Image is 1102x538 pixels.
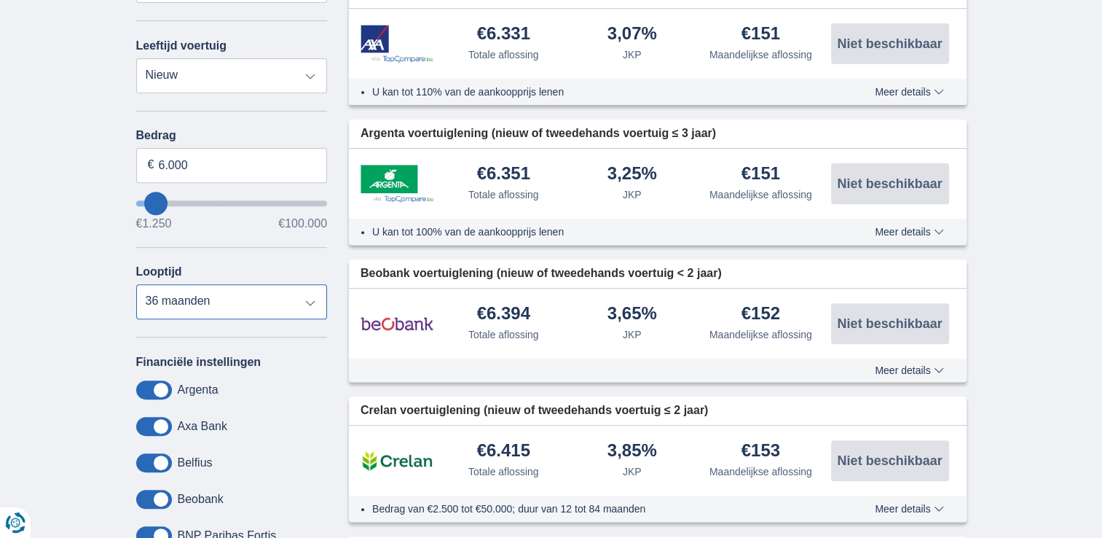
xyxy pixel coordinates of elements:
div: 3,65% [607,305,657,324]
button: Niet beschikbaar [831,440,949,481]
img: product.pl.alt Beobank [361,305,433,342]
div: €151 [741,165,780,184]
span: Meer details [875,365,943,375]
div: €151 [741,25,780,44]
button: Niet beschikbaar [831,23,949,64]
input: wantToBorrow [136,200,328,206]
button: Meer details [864,86,954,98]
label: Beobank [178,493,224,506]
div: 3,85% [607,442,657,461]
li: U kan tot 100% van de aankoopprijs lenen [372,225,822,239]
span: Niet beschikbaar [837,37,942,50]
div: Maandelijkse aflossing [709,47,812,62]
img: product.pl.alt Crelan [361,443,433,479]
button: Meer details [864,503,954,515]
img: product.pl.alt Axa Bank [361,25,433,63]
div: Totale aflossing [468,327,539,342]
span: Meer details [875,504,943,514]
span: € [148,157,154,174]
li: Bedrag van €2.500 tot €50.000; duur van 12 tot 84 maanden [372,502,822,516]
div: JKP [623,327,642,342]
div: €153 [741,442,780,461]
div: Totale aflossing [468,464,539,479]
div: Totale aflossing [468,47,539,62]
label: Bedrag [136,129,328,142]
div: JKP [623,464,642,479]
div: Maandelijkse aflossing [709,187,812,202]
div: Maandelijkse aflossing [709,464,812,479]
label: Belfius [178,456,213,469]
div: 3,07% [607,25,657,44]
div: JKP [623,187,642,202]
li: U kan tot 110% van de aankoopprijs lenen [372,85,822,99]
label: Axa Bank [178,420,227,433]
div: JKP [623,47,642,62]
div: €6.394 [477,305,530,324]
label: Argenta [178,383,219,397]
div: €6.331 [477,25,530,44]
span: Crelan voertuiglening (nieuw of tweedehands voertuig ≤ 2 jaar) [361,402,708,419]
span: Meer details [875,87,943,97]
button: Meer details [864,364,954,376]
label: Leeftijd voertuig [136,39,227,52]
span: Niet beschikbaar [837,177,942,190]
div: Totale aflossing [468,187,539,202]
label: Financiële instellingen [136,356,261,369]
div: €6.351 [477,165,530,184]
img: product.pl.alt Argenta [361,165,433,203]
span: €100.000 [278,218,327,230]
div: €6.415 [477,442,530,461]
div: €152 [741,305,780,324]
span: Beobank voertuiglening (nieuw of tweedehands voertuig < 2 jaar) [361,265,722,282]
div: 3,25% [607,165,657,184]
span: €1.250 [136,218,172,230]
div: Maandelijkse aflossing [709,327,812,342]
span: Niet beschikbaar [837,317,942,330]
label: Looptijd [136,265,182,278]
span: Meer details [875,227,943,237]
span: Argenta voertuiglening (nieuw of tweedehands voertuig ≤ 3 jaar) [361,125,716,142]
span: Niet beschikbaar [837,454,942,467]
button: Niet beschikbaar [831,163,949,204]
button: Niet beschikbaar [831,303,949,344]
button: Meer details [864,226,954,238]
